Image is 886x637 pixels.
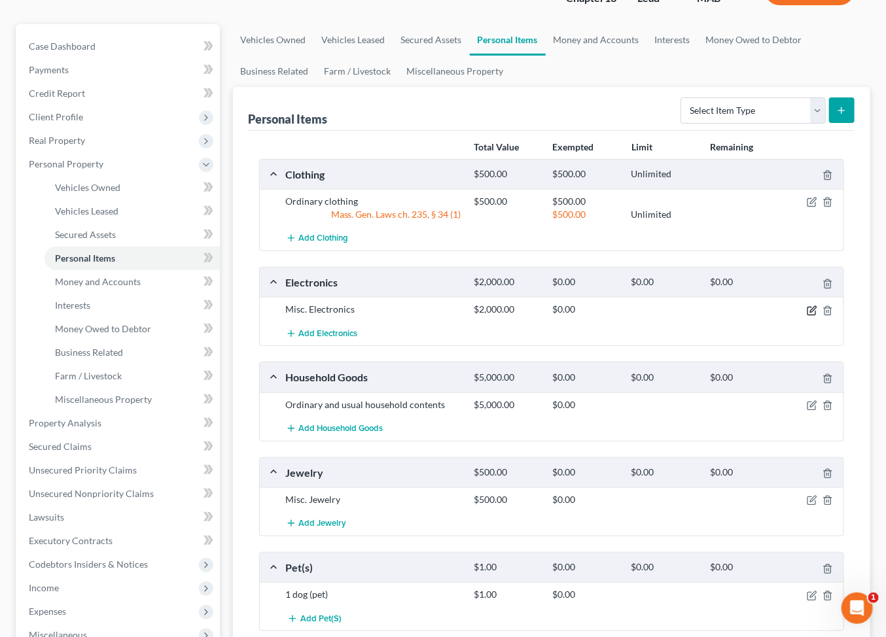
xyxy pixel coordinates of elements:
[625,168,703,181] div: Unlimited
[44,270,220,294] a: Money and Accounts
[29,417,101,428] span: Property Analysis
[625,371,703,384] div: $0.00
[29,41,96,52] span: Case Dashboard
[55,347,123,358] span: Business Related
[44,223,220,247] a: Secured Assets
[55,182,120,193] span: Vehicles Owned
[625,276,703,288] div: $0.00
[29,464,137,475] span: Unsecured Priority Claims
[55,276,141,287] span: Money and Accounts
[286,511,347,536] button: Add Jewelry
[546,493,625,506] div: $0.00
[468,195,546,208] div: $500.00
[44,317,220,341] a: Money Owed to Debtor
[625,466,703,479] div: $0.00
[29,606,66,617] span: Expenses
[29,511,64,523] span: Lawsuits
[703,561,782,574] div: $0.00
[842,593,873,624] iframe: Intercom live chat
[18,435,220,458] a: Secured Claims
[279,560,468,574] div: Pet(s)
[18,411,220,435] a: Property Analysis
[546,208,625,221] div: $500.00
[468,398,546,411] div: $5,000.00
[468,371,546,384] div: $5,000.00
[29,441,92,452] span: Secured Claims
[631,141,652,152] strong: Limit
[703,466,782,479] div: $0.00
[468,276,546,288] div: $2,000.00
[279,195,468,208] div: Ordinary clothing
[44,388,220,411] a: Miscellaneous Property
[546,466,625,479] div: $0.00
[279,208,468,221] div: Mass. Gen. Laws ch. 235, § 34 (1)
[44,247,220,270] a: Personal Items
[299,519,347,529] span: Add Jewelry
[29,158,103,169] span: Personal Property
[55,252,115,264] span: Personal Items
[44,199,220,223] a: Vehicles Leased
[29,535,113,546] span: Executory Contracts
[868,593,879,603] span: 1
[399,56,512,87] a: Miscellaneous Property
[703,371,782,384] div: $0.00
[546,24,647,56] a: Money and Accounts
[29,582,59,593] span: Income
[18,58,220,82] a: Payments
[279,370,468,384] div: Household Goods
[279,398,468,411] div: Ordinary and usual household contents
[314,24,393,56] a: Vehicles Leased
[468,561,546,574] div: $1.00
[18,529,220,553] a: Executory Contracts
[625,208,703,221] div: Unlimited
[468,588,546,601] div: $1.00
[546,168,625,181] div: $500.00
[698,24,810,56] a: Money Owed to Debtor
[286,606,344,630] button: Add Pet(s)
[546,195,625,208] div: $500.00
[279,493,468,506] div: Misc. Jewelry
[279,588,468,601] div: 1 dog (pet)
[18,458,220,482] a: Unsecured Priority Claims
[18,482,220,506] a: Unsecured Nonpriority Claims
[44,294,220,317] a: Interests
[546,398,625,411] div: $0.00
[55,323,151,334] span: Money Owed to Debtor
[553,141,594,152] strong: Exempted
[299,423,383,434] span: Add Household Goods
[279,275,468,289] div: Electronics
[55,229,116,240] span: Secured Assets
[44,176,220,199] a: Vehicles Owned
[55,205,118,216] span: Vehicles Leased
[233,24,314,56] a: Vehicles Owned
[29,559,148,570] span: Codebtors Insiders & Notices
[29,88,85,99] span: Credit Report
[29,64,69,75] span: Payments
[44,364,220,388] a: Farm / Livestock
[249,111,328,127] div: Personal Items
[546,371,625,384] div: $0.00
[300,613,342,624] span: Add Pet(s)
[474,141,519,152] strong: Total Value
[393,24,470,56] a: Secured Assets
[44,341,220,364] a: Business Related
[470,24,546,56] a: Personal Items
[710,141,753,152] strong: Remaining
[546,561,625,574] div: $0.00
[279,167,468,181] div: Clothing
[18,506,220,529] a: Lawsuits
[286,226,349,250] button: Add Clothing
[29,111,83,122] span: Client Profile
[647,24,698,56] a: Interests
[625,561,703,574] div: $0.00
[468,303,546,316] div: $2,000.00
[55,370,122,381] span: Farm / Livestock
[279,466,468,479] div: Jewelry
[279,303,468,316] div: Misc. Electronics
[55,300,90,311] span: Interests
[299,328,358,339] span: Add Electronics
[29,135,85,146] span: Real Property
[233,56,317,87] a: Business Related
[18,82,220,105] a: Credit Report
[299,233,349,244] span: Add Clothing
